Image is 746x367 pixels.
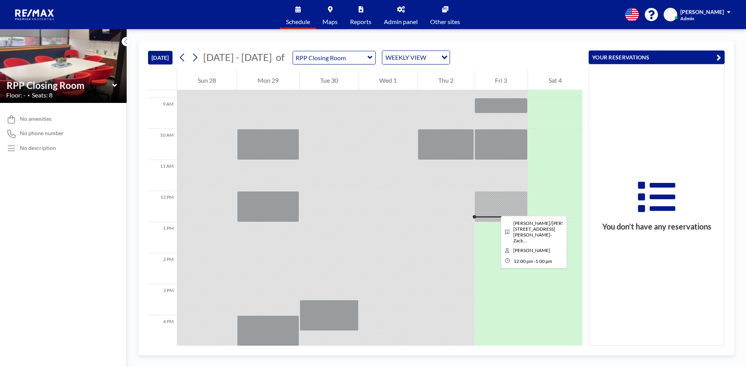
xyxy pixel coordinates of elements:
[20,130,64,137] span: No phone number
[203,51,272,63] span: [DATE] - [DATE]
[300,71,359,90] div: Tue 30
[148,284,177,315] div: 3 PM
[12,7,58,23] img: organization-logo
[148,51,173,64] button: [DATE]
[293,51,368,64] input: RPP Closing Room
[589,50,725,64] button: YOUR RESERVATIONS
[148,315,177,346] div: 4 PM
[237,71,299,90] div: Mon 29
[148,129,177,160] div: 10 AM
[276,51,284,63] span: of
[418,71,474,90] div: Thu 2
[534,258,535,264] span: -
[384,52,428,63] span: WEEKLY VIEW
[148,160,177,191] div: 11 AM
[177,71,237,90] div: Sun 28
[148,222,177,253] div: 1 PM
[666,11,675,18] span: HM
[513,247,550,253] span: Stephanie Hiser
[6,91,26,99] span: Floor: -
[322,19,338,25] span: Maps
[474,71,528,90] div: Fri 3
[535,258,552,264] span: 1:00 PM
[350,19,371,25] span: Reports
[384,19,418,25] span: Admin panel
[28,93,30,98] span: •
[148,191,177,222] div: 12 PM
[148,253,177,284] div: 2 PM
[148,98,177,129] div: 9 AM
[430,19,460,25] span: Other sites
[680,16,694,21] span: Admin
[513,220,590,244] span: Kral/Schlicht-937 shelby Parkway-Zack Pitts buyer Only
[32,91,52,99] span: Seats: 8
[286,19,310,25] span: Schedule
[382,51,450,64] div: Search for option
[7,80,112,91] input: RPP Closing Room
[528,71,582,90] div: Sat 4
[429,52,437,63] input: Search for option
[680,9,724,15] span: [PERSON_NAME]
[589,222,724,231] h3: You don’t have any reservations
[20,144,56,151] div: No description
[359,71,418,90] div: Wed 1
[514,258,533,264] span: 12:00 PM
[20,115,52,122] span: No amenities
